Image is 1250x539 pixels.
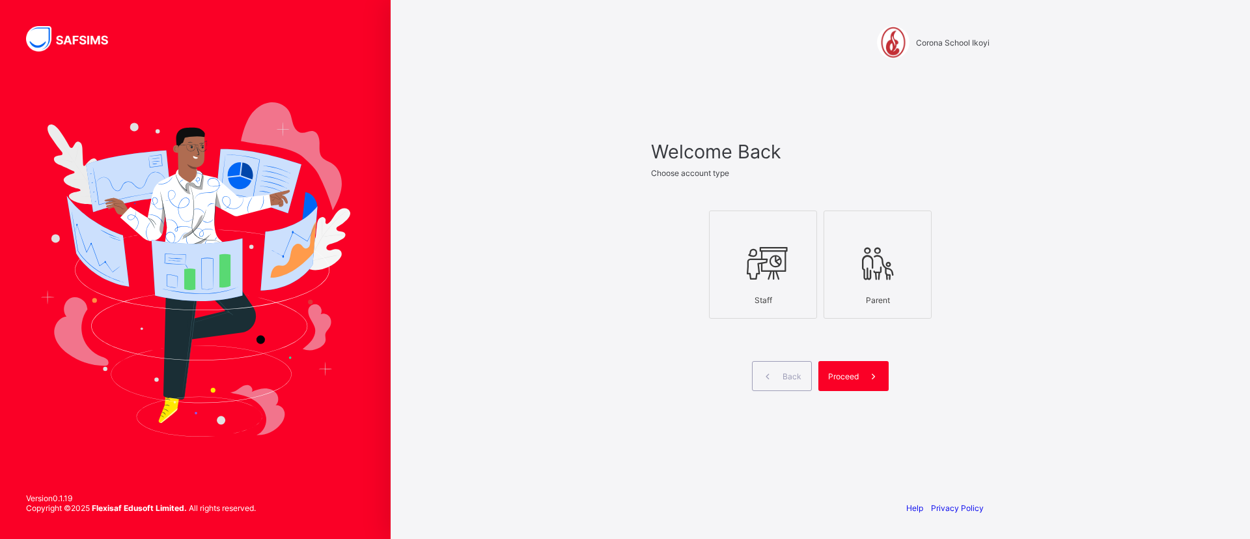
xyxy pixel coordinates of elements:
span: Proceed [828,371,859,381]
a: Help [906,503,923,513]
img: SAFSIMS Logo [26,26,124,51]
a: Privacy Policy [931,503,984,513]
img: Hero Image [40,102,350,436]
strong: Flexisaf Edusoft Limited. [92,503,187,513]
span: Back [783,371,801,381]
span: Welcome Back [651,140,990,163]
div: Parent [831,289,924,312]
span: Copyright © 2025 All rights reserved. [26,503,256,513]
span: Choose account type [651,168,729,178]
span: Corona School Ikoyi [916,38,990,48]
span: Version 0.1.19 [26,493,256,503]
div: Staff [716,289,810,312]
